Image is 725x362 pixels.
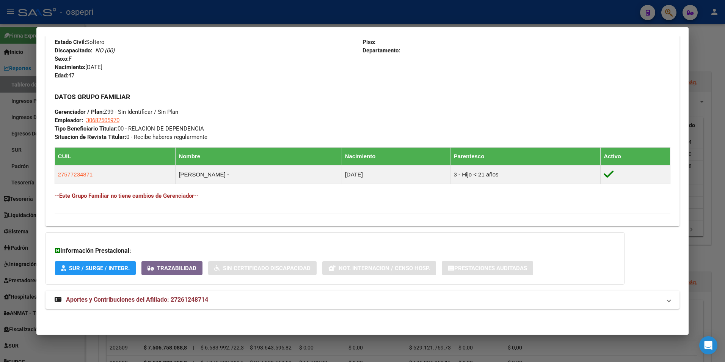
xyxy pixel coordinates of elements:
span: Z99 - Sin Identificar / Sin Plan [55,109,178,115]
th: CUIL [55,147,176,165]
span: SUR / SURGE / INTEGR. [69,265,130,272]
strong: Empleador: [55,117,83,124]
span: 0 - Recibe haberes regularmente [55,134,207,140]
h3: Información Prestacional: [55,246,615,255]
span: CANADA 00000 [362,30,417,37]
strong: Edad: [55,72,68,79]
strong: Parentesco: [55,30,85,37]
th: Activo [601,147,670,165]
i: NO (00) [95,47,115,54]
th: Parentesco [450,147,601,165]
span: 27577234871 [58,171,93,178]
strong: Gerenciador / Plan: [55,109,104,115]
span: Prestaciones Auditadas [454,265,527,272]
th: Nombre [176,147,342,165]
span: F [55,55,72,62]
strong: Calle: [362,30,377,37]
strong: Tipo Beneficiario Titular: [55,125,118,132]
th: Nacimiento [342,147,450,165]
button: Sin Certificado Discapacidad [208,261,317,275]
h4: --Este Grupo Familiar no tiene cambios de Gerenciador-- [55,192,671,200]
strong: Discapacitado: [55,47,92,54]
span: Not. Internacion / Censo Hosp. [339,265,430,272]
strong: Nacimiento: [55,64,85,71]
td: 3 - Hijo < 21 años [450,165,601,184]
strong: Departamento: [362,47,400,54]
span: Sin Certificado Discapacidad [223,265,311,272]
span: [DATE] [55,64,102,71]
button: SUR / SURGE / INTEGR. [55,261,136,275]
strong: Estado Civil: [55,39,86,46]
span: Trazabilidad [157,265,196,272]
span: 47 [55,72,74,79]
h3: DATOS GRUPO FAMILIAR [55,93,671,101]
button: Prestaciones Auditadas [442,261,533,275]
strong: Situacion de Revista Titular: [55,134,126,140]
span: 00 - RELACION DE DEPENDENCIA [55,125,204,132]
button: Not. Internacion / Censo Hosp. [322,261,436,275]
span: Soltero [55,39,105,46]
strong: Piso: [362,39,375,46]
span: 0 - Titular [55,30,109,37]
td: [PERSON_NAME] - [176,165,342,184]
span: 30682505970 [86,117,119,124]
div: Open Intercom Messenger [699,336,717,354]
mat-expansion-panel-header: Aportes y Contribuciones del Afiliado: 27261248714 [46,291,680,309]
button: Trazabilidad [141,261,202,275]
span: Aportes y Contribuciones del Afiliado: 27261248714 [66,296,208,303]
strong: Sexo: [55,55,69,62]
td: [DATE] [342,165,450,184]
